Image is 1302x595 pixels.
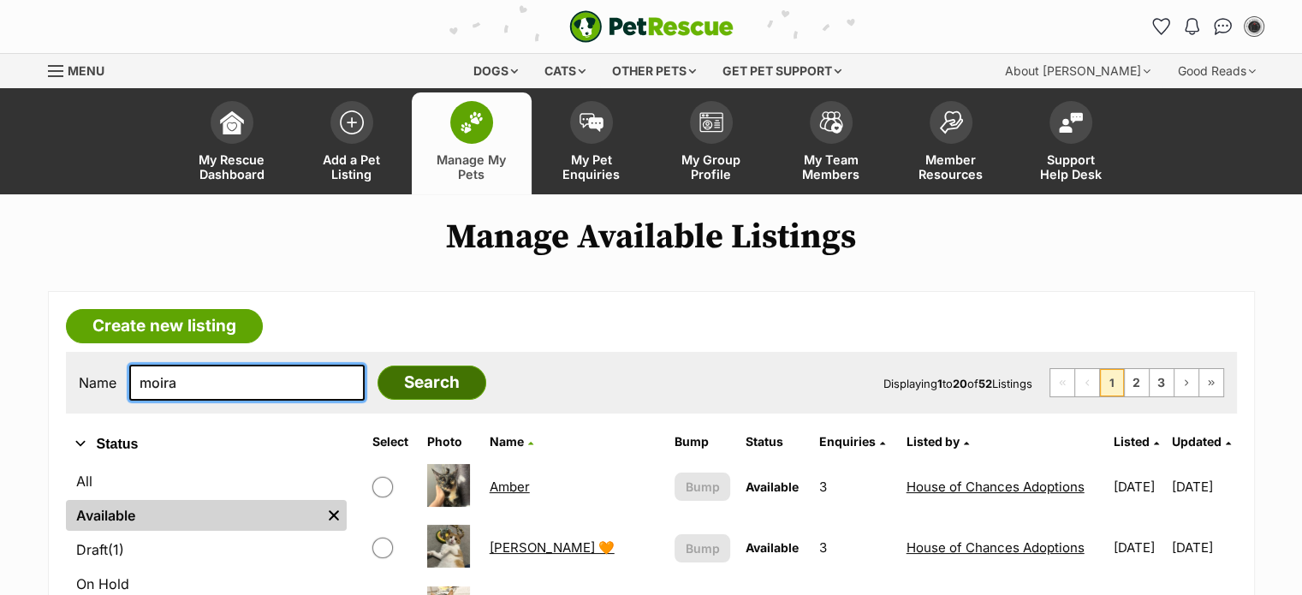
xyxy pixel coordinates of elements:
td: 3 [812,518,898,577]
img: pet-enquiries-icon-7e3ad2cf08bfb03b45e93fb7055b45f3efa6380592205ae92323e6603595dc1f.svg [580,113,603,132]
span: Displaying to of Listings [883,377,1032,390]
a: Next page [1174,369,1198,396]
div: Good Reads [1166,54,1268,88]
a: House of Chances Adoptions [907,479,1085,495]
span: Page 1 [1100,369,1124,396]
a: Member Resources [891,92,1011,194]
a: Draft [66,534,347,565]
a: Manage My Pets [412,92,532,194]
nav: Pagination [1049,368,1224,397]
span: Member Resources [913,152,990,181]
img: help-desk-icon-fdf02630f3aa405de69fd3d07c3f3aa587a6932b1a1747fa1d2bba05be0121f9.svg [1059,112,1083,133]
span: Support Help Desk [1032,152,1109,181]
span: translation missing: en.admin.listings.index.attributes.enquiries [819,434,876,449]
a: Support Help Desk [1011,92,1131,194]
a: PetRescue [569,10,734,43]
td: [DATE] [1107,518,1170,577]
a: Create new listing [66,309,263,343]
td: [DATE] [1171,518,1234,577]
div: Get pet support [710,54,853,88]
a: Conversations [1210,13,1237,40]
a: Amber [490,479,530,495]
td: 3 [812,457,898,516]
button: Notifications [1179,13,1206,40]
span: Available [746,540,799,555]
th: Bump [668,428,737,455]
div: Dogs [461,54,530,88]
label: Name [79,375,116,390]
span: Menu [68,63,104,78]
a: Available [66,500,321,531]
span: My Team Members [793,152,870,181]
th: Select [366,428,419,455]
span: Bump [686,539,720,557]
td: [DATE] [1171,457,1234,516]
span: My Pet Enquiries [553,152,630,181]
img: member-resources-icon-8e73f808a243e03378d46382f2149f9095a855e16c252ad45f914b54edf8863c.svg [939,110,963,134]
a: My Team Members [771,92,891,194]
strong: 1 [937,377,942,390]
img: team-members-icon-5396bd8760b3fe7c0b43da4ab00e1e3bb1a5d9ba89233759b79545d2d3fc5d0d.svg [819,111,843,134]
img: chat-41dd97257d64d25036548639549fe6c8038ab92f7586957e7f3b1b290dea8141.svg [1214,18,1232,35]
a: Add a Pet Listing [292,92,412,194]
a: Remove filter [321,500,347,531]
input: Search [378,366,486,400]
th: Status [739,428,811,455]
span: Add a Pet Listing [313,152,390,181]
button: Status [66,433,347,455]
th: Photo [420,428,481,455]
a: Updated [1171,434,1230,449]
strong: 20 [953,377,967,390]
a: My Pet Enquiries [532,92,651,194]
a: House of Chances Adoptions [907,539,1085,556]
img: dashboard-icon-eb2f2d2d3e046f16d808141f083e7271f6b2e854fb5c12c21221c1fb7104beca.svg [220,110,244,134]
a: Menu [48,54,116,85]
ul: Account quick links [1148,13,1268,40]
a: Page 2 [1125,369,1149,396]
a: My Rescue Dashboard [172,92,292,194]
button: My account [1240,13,1268,40]
a: Listed by [907,434,969,449]
span: First page [1050,369,1074,396]
span: Bump [686,478,720,496]
img: add-pet-listing-icon-0afa8454b4691262ce3f59096e99ab1cd57d4a30225e0717b998d2c9b9846f56.svg [340,110,364,134]
span: Manage My Pets [433,152,510,181]
td: [DATE] [1107,457,1170,516]
img: logo-e224e6f780fb5917bec1dbf3a21bbac754714ae5b6737aabdf751b685950b380.svg [569,10,734,43]
span: Previous page [1075,369,1099,396]
a: Favourites [1148,13,1175,40]
a: Last page [1199,369,1223,396]
img: manage-my-pets-icon-02211641906a0b7f246fdf0571729dbe1e7629f14944591b6c1af311fb30b64b.svg [460,111,484,134]
div: Other pets [600,54,708,88]
button: Bump [675,473,730,501]
a: [PERSON_NAME] 🧡 [490,539,615,556]
a: Enquiries [819,434,885,449]
span: Name [490,434,524,449]
a: Page 3 [1150,369,1174,396]
a: Name [490,434,533,449]
span: My Rescue Dashboard [193,152,271,181]
span: My Group Profile [673,152,750,181]
span: Available [746,479,799,494]
a: Listed [1114,434,1159,449]
span: (1) [108,539,124,560]
div: Cats [532,54,597,88]
button: Bump [675,534,730,562]
img: notifications-46538b983faf8c2785f20acdc204bb7945ddae34d4c08c2a6579f10ce5e182be.svg [1185,18,1198,35]
strong: 52 [978,377,992,390]
a: My Group Profile [651,92,771,194]
span: Listed [1114,434,1150,449]
span: Listed by [907,434,960,449]
img: Sarah profile pic [1246,18,1263,35]
a: All [66,466,347,497]
div: About [PERSON_NAME] [993,54,1162,88]
span: Updated [1171,434,1221,449]
img: group-profile-icon-3fa3cf56718a62981997c0bc7e787c4b2cf8bcc04b72c1350f741eb67cf2f40e.svg [699,112,723,133]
